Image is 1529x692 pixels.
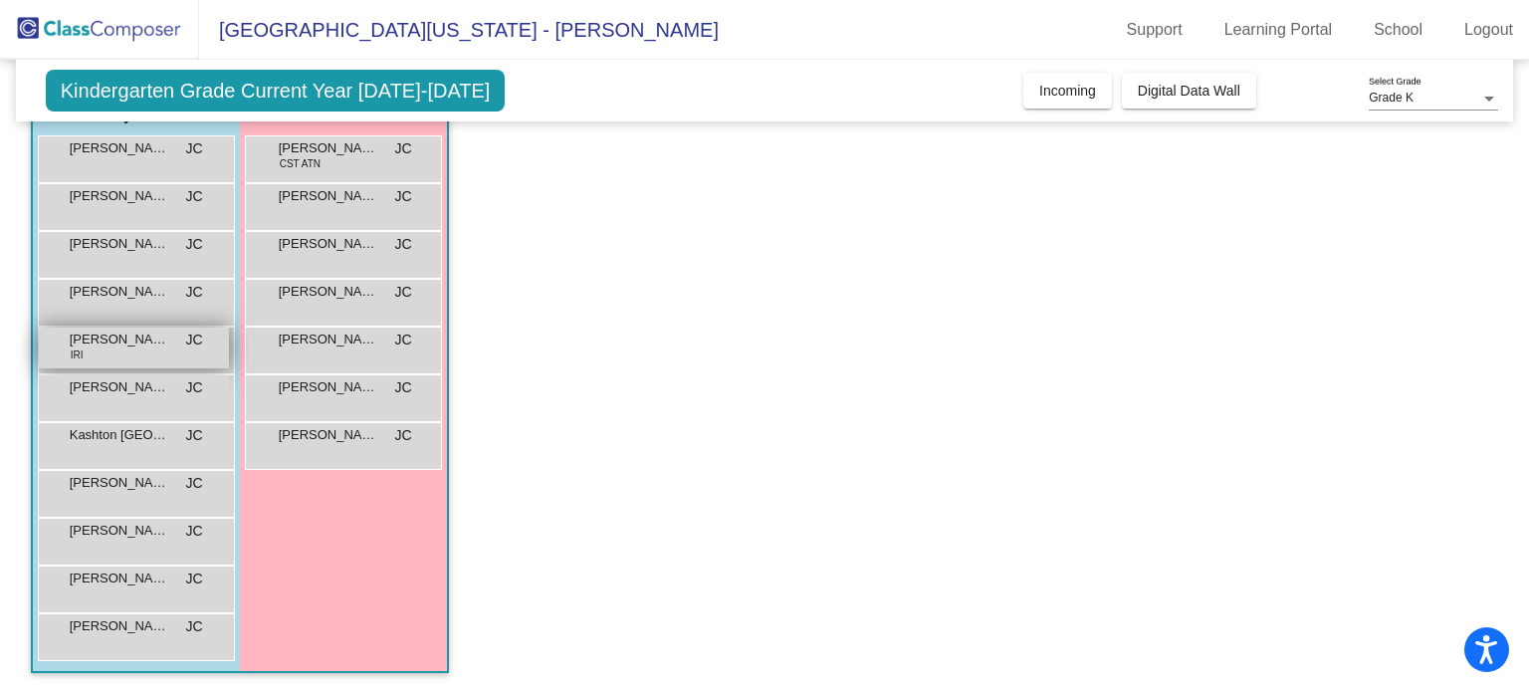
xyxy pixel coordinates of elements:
[186,186,203,207] span: JC
[71,347,84,362] span: IRI
[46,70,506,112] span: Kindergarten Grade Current Year [DATE]-[DATE]
[279,282,378,302] span: [PERSON_NAME]
[186,234,203,255] span: JC
[279,330,378,349] span: [PERSON_NAME]
[395,186,412,207] span: JC
[1122,73,1256,109] button: Digital Data Wall
[70,282,169,302] span: [PERSON_NAME]
[70,330,169,349] span: [PERSON_NAME]
[186,377,203,398] span: JC
[395,138,412,159] span: JC
[186,473,203,494] span: JC
[395,377,412,398] span: JC
[70,234,169,254] span: [PERSON_NAME]
[1358,14,1438,46] a: School
[186,138,203,159] span: JC
[70,425,169,445] span: Kashton [GEOGRAPHIC_DATA]
[70,138,169,158] span: [PERSON_NAME]
[199,14,719,46] span: [GEOGRAPHIC_DATA][US_STATE] - [PERSON_NAME]
[1111,14,1199,46] a: Support
[395,425,412,446] span: JC
[70,473,169,493] span: [PERSON_NAME]
[1039,83,1096,99] span: Incoming
[70,377,169,397] span: [PERSON_NAME]
[395,234,412,255] span: JC
[186,330,203,350] span: JC
[186,616,203,637] span: JC
[1023,73,1112,109] button: Incoming
[279,425,378,445] span: [PERSON_NAME]
[280,156,321,171] span: CST ATN
[70,521,169,541] span: [PERSON_NAME]
[186,282,203,303] span: JC
[70,616,169,636] span: [PERSON_NAME] [PERSON_NAME]
[70,569,169,588] span: [PERSON_NAME]
[279,138,378,158] span: [PERSON_NAME]
[1208,14,1349,46] a: Learning Portal
[279,186,378,206] span: [PERSON_NAME]
[1448,14,1529,46] a: Logout
[279,234,378,254] span: [PERSON_NAME]
[70,186,169,206] span: [PERSON_NAME]
[1138,83,1240,99] span: Digital Data Wall
[395,282,412,303] span: JC
[279,377,378,397] span: [PERSON_NAME]
[1369,91,1414,105] span: Grade K
[186,521,203,542] span: JC
[186,569,203,589] span: JC
[395,330,412,350] span: JC
[186,425,203,446] span: JC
